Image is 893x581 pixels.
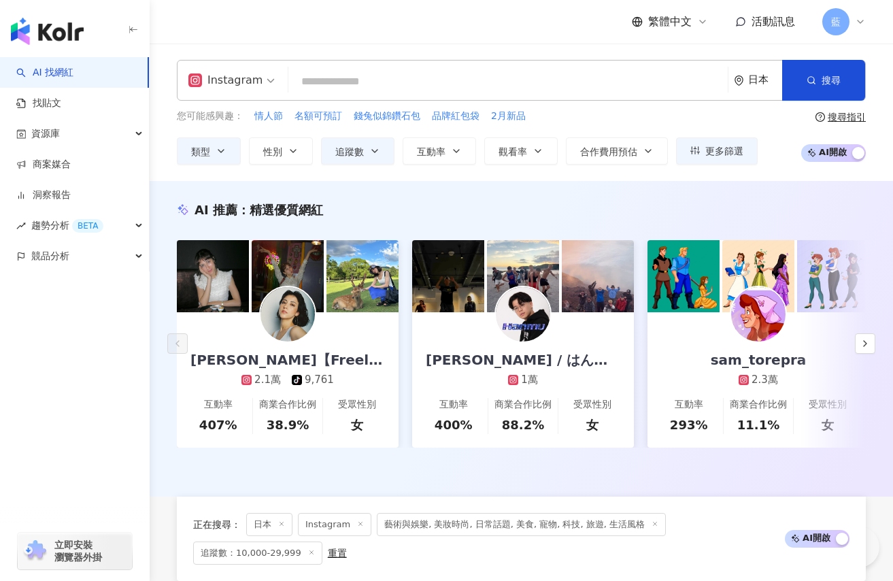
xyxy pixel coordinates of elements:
span: 互動率 [417,146,445,157]
button: 情人節 [254,109,284,124]
button: 2月新品 [490,109,526,124]
button: 合作費用預估 [566,137,668,165]
div: 女 [822,416,834,433]
img: post-image [177,240,249,312]
span: 合作費用預估 [580,146,637,157]
div: 88.2% [502,416,544,433]
span: Instagram [298,513,371,536]
img: post-image [562,240,634,312]
a: searchAI 找網紅 [16,66,73,80]
div: 商業合作比例 [494,398,552,412]
span: 追蹤數 [335,146,364,157]
span: 競品分析 [31,241,69,271]
span: 更多篩選 [705,146,743,156]
div: 293% [670,416,708,433]
img: post-image [647,240,720,312]
span: 2月新品 [491,110,526,123]
span: 您可能感興趣： [177,110,243,123]
img: post-image [722,240,794,312]
div: 商業合作比例 [730,398,787,412]
a: 商案媒合 [16,158,71,171]
span: 品牌紅包袋 [432,110,479,123]
a: 找貼文 [16,97,61,110]
div: 9,761 [305,373,334,387]
a: 洞察報告 [16,188,71,202]
span: 觀看率 [499,146,527,157]
div: 商業合作比例 [259,398,316,412]
a: chrome extension立即安裝 瀏覽器外掛 [18,533,132,569]
button: 性別 [249,137,313,165]
button: 品牌紅包袋 [431,109,480,124]
div: 互動率 [439,398,468,412]
div: 互動率 [204,398,233,412]
div: 女 [586,416,599,433]
div: 400% [435,416,473,433]
div: 女 [351,416,363,433]
img: post-image [252,240,324,312]
img: post-image [412,240,484,312]
span: 情人節 [254,110,283,123]
div: BETA [72,219,103,233]
div: 2.1萬 [254,373,281,387]
span: 錢兔似錦鑽石包 [354,110,420,123]
span: 趨勢分析 [31,210,103,241]
span: 追蹤數：10,000-29,999 [193,542,322,565]
img: KOL Avatar [731,287,786,342]
a: [PERSON_NAME]【Freelance Model】2.1萬9,761互動率407%商業合作比例38.9%受眾性別女 [177,312,399,448]
span: 藍 [831,14,841,29]
div: 受眾性別 [809,398,847,412]
div: 受眾性別 [573,398,611,412]
span: 精選優質網紅 [250,203,323,217]
span: 性別 [263,146,282,157]
div: 1萬 [521,373,538,387]
div: [PERSON_NAME]【Freelance Model】 [177,350,399,369]
a: sam_torepra2.3萬互動率293%商業合作比例11.1%受眾性別女 [647,312,869,448]
button: 類型 [177,137,241,165]
button: 搜尋 [782,60,865,101]
div: 搜尋指引 [828,112,866,122]
span: 正在搜尋 ： [193,519,241,530]
span: 名額可預訂 [294,110,342,123]
span: 日本 [246,513,292,536]
span: 搜尋 [822,75,841,86]
div: [PERSON_NAME] / はんむ,3190438727 [412,350,634,369]
img: KOL Avatar [260,287,315,342]
button: 觀看率 [484,137,558,165]
a: [PERSON_NAME] / はんむ,31904387271萬互動率400%商業合作比例88.2%受眾性別女 [412,312,634,448]
span: 類型 [191,146,210,157]
div: 407% [199,416,237,433]
div: AI 推薦 ： [195,201,323,218]
div: Instagram [188,69,263,91]
div: 受眾性別 [338,398,376,412]
button: 互動率 [403,137,476,165]
button: 錢兔似錦鑽石包 [353,109,421,124]
div: sam_torepra [697,350,820,369]
button: 名額可預訂 [294,109,343,124]
span: 資源庫 [31,118,60,149]
img: post-image [326,240,399,312]
span: 藝術與娛樂, 美妝時尚, 日常話題, 美食, 寵物, 科技, 旅遊, 生活風格 [377,513,666,536]
button: 追蹤數 [321,137,394,165]
img: post-image [487,240,559,312]
img: logo [11,18,84,45]
div: 互動率 [675,398,703,412]
span: environment [734,76,744,86]
img: KOL Avatar [496,287,550,342]
span: rise [16,221,26,231]
img: post-image [797,240,869,312]
button: 更多篩選 [676,137,758,165]
span: 立即安裝 瀏覽器外掛 [54,539,102,563]
div: 日本 [748,74,782,86]
span: question-circle [815,112,825,122]
span: 繁體中文 [648,14,692,29]
div: 38.9% [267,416,309,433]
div: 重置 [328,548,347,559]
div: 2.3萬 [752,373,778,387]
img: chrome extension [22,540,48,562]
div: 11.1% [737,416,779,433]
span: 活動訊息 [752,15,795,28]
